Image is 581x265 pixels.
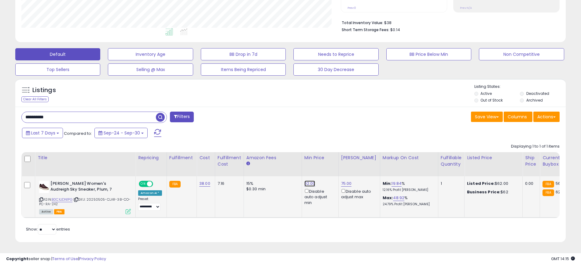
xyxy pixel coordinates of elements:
[441,155,462,167] div: Fulfillable Quantity
[38,155,133,161] div: Title
[293,48,378,60] button: Needs to Reprice
[6,256,106,262] div: seller snap | |
[383,195,433,206] div: %
[467,155,520,161] div: Listed Price
[94,128,148,138] button: Sep-24 - Sep-30
[467,181,518,186] div: $62.00
[15,48,100,60] button: Default
[341,181,352,187] a: 75.00
[556,189,561,195] span: 62
[386,48,471,60] button: BB Price Below Min
[471,112,503,122] button: Save View
[342,27,389,32] b: Short Term Storage Fees:
[390,27,400,33] span: $0.14
[556,181,567,186] span: 56.54
[533,112,560,122] button: Actions
[169,155,194,161] div: Fulfillment
[64,131,92,136] span: Compared to:
[441,181,460,186] div: 1
[39,209,53,214] span: All listings currently available for purchase on Amazon
[511,144,560,149] div: Displaying 1 to 1 of 1 items
[199,155,212,161] div: Cost
[508,114,527,120] span: Columns
[383,202,433,206] p: 24.79% Profit [PERSON_NAME]
[246,155,299,161] div: Amazon Fees
[383,181,433,192] div: %
[383,195,393,201] b: Max:
[342,20,383,25] b: Total Inventory Value:
[218,181,239,186] div: 7.16
[526,91,549,96] label: Deactivated
[39,197,131,206] span: | SKU: 20250505-CLAR-38-CO-PC-RA-242
[460,6,472,10] small: Prev: N/A
[551,256,575,262] span: 2025-10-8 14:15 GMT
[218,155,241,167] div: Fulfillment Cost
[467,181,495,186] b: Listed Price:
[504,112,532,122] button: Columns
[341,188,375,200] div: Disable auto adjust max
[6,256,28,262] strong: Copyright
[392,181,402,187] a: 19.84
[383,181,392,186] b: Min:
[169,181,181,188] small: FBA
[480,91,492,96] label: Active
[347,6,356,10] small: Prev: 0
[304,188,334,206] div: Disable auto adjust min
[22,128,63,138] button: Last 7 Days
[526,98,543,103] label: Archived
[479,48,564,60] button: Non Competitive
[525,155,537,167] div: Ship Price
[31,130,55,136] span: Last 7 Days
[138,190,162,196] div: Amazon AI *
[79,256,106,262] a: Privacy Policy
[108,63,193,76] button: Selling @ Max
[32,86,56,95] h5: Listings
[525,181,535,186] div: 0.00
[383,155,436,161] div: Markup on Cost
[26,226,70,232] span: Show: entries
[304,181,315,187] a: 62.00
[138,155,164,161] div: Repricing
[341,155,377,161] div: [PERSON_NAME]
[104,130,140,136] span: Sep-24 - Sep-30
[139,181,147,187] span: ON
[201,63,286,76] button: Items Being Repriced
[383,188,433,192] p: 12.16% Profit [PERSON_NAME]
[293,63,378,76] button: 30 Day Decrease
[108,48,193,60] button: Inventory Age
[170,112,194,122] button: Filters
[246,186,297,192] div: $0.30 min
[304,155,336,161] div: Min Price
[201,48,286,60] button: BB Drop in 7d
[50,181,125,194] b: [PERSON_NAME] Women's Audreigh Sky Sneaker, Plum, 7
[246,181,297,186] div: 15%
[342,19,555,26] li: $38
[480,98,503,103] label: Out of Stock
[393,195,404,201] a: 48.92
[467,189,501,195] b: Business Price:
[246,161,250,167] small: Amazon Fees.
[138,197,162,211] div: Preset:
[542,155,574,167] div: Current Buybox Price
[52,256,78,262] a: Terms of Use
[199,181,210,187] a: 38.00
[21,96,49,102] div: Clear All Filters
[542,181,554,188] small: FBA
[39,181,131,213] div: ASIN:
[380,152,438,176] th: The percentage added to the cost of goods (COGS) that forms the calculator for Min & Max prices.
[467,189,518,195] div: $62
[542,189,554,196] small: FBA
[54,209,64,214] span: FBA
[52,197,72,202] a: B0CXJDN1PG
[474,84,566,90] p: Listing States:
[15,63,100,76] button: Top Sellers
[152,181,162,187] span: OFF
[39,181,49,193] img: 310Gl8+bK4L._SL40_.jpg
